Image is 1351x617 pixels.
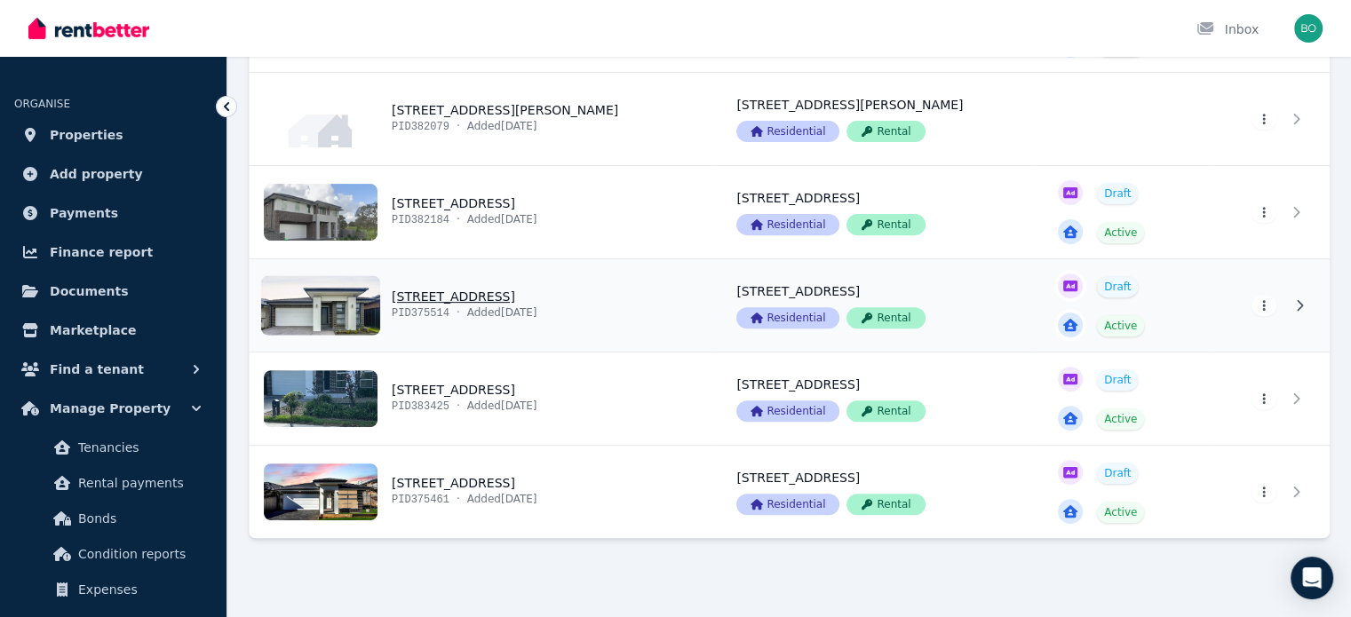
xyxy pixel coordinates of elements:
a: Finance report [14,234,212,270]
span: ORGANISE [14,98,70,110]
a: View details for 68 Horologium Rd, Austral [1037,259,1211,352]
button: More options [1252,388,1276,409]
img: HARI KRISHNA [1294,14,1323,43]
a: Payments [14,195,212,231]
a: View details for 68 Horologium Rd, Austral [715,259,1037,352]
a: Condition reports [21,536,205,572]
button: More options [1252,108,1276,130]
a: Bonds [21,501,205,536]
a: View details for 90 Cultivation Rd, Austral [1037,446,1211,538]
span: Manage Property [50,398,171,419]
button: Find a tenant [14,352,212,387]
button: More options [1252,202,1276,223]
span: Condition reports [78,543,198,565]
span: Find a tenant [50,359,144,380]
a: View details for 38 Welara Ave, Austral [715,166,1037,258]
a: View details for 68 Horologium Rd, Austral [1211,259,1330,352]
span: Expenses [78,579,198,600]
a: View details for 69 Lacerta Rd, Austral [715,352,1037,445]
a: Tenancies [21,430,205,465]
span: Finance report [50,241,153,263]
a: View details for 29 Rickard St, Merrylands [1211,73,1330,165]
a: View details for 69 Lacerta Rd, Austral [1037,352,1211,445]
a: View details for 29 Rickard St, Merrylands [1037,73,1211,165]
a: Marketplace [14,312,212,348]
a: View details for 68 Horologium Rd, Austral [250,259,715,352]
button: More options [1252,295,1276,316]
a: Expenses [21,572,205,607]
a: Documents [14,273,212,309]
a: View details for 38 Welara Ave, Austral [1037,166,1211,258]
span: Rental payments [78,472,198,494]
span: Tenancies [78,437,198,458]
div: Inbox [1196,20,1259,38]
a: View details for 90 Cultivation Rd, Austral [1211,446,1330,538]
a: Add property [14,156,212,192]
button: More options [1252,481,1276,502]
img: RentBetter [28,15,149,42]
span: Documents [50,281,129,302]
a: View details for 38 Welara Ave, Austral [250,166,715,258]
span: Marketplace [50,320,136,341]
div: Open Intercom Messenger [1291,557,1333,599]
a: View details for 38 Welara Ave, Austral [1211,166,1330,258]
span: Properties [50,124,123,146]
a: View details for 69 Lacerta Rd, Austral [250,352,715,445]
a: View details for 90 Cultivation Rd, Austral [715,446,1037,538]
a: View details for 29 Rickard St, Merrylands [715,73,1037,165]
a: View details for 69 Lacerta Rd, Austral [1211,352,1330,445]
a: View details for 90 Cultivation Rd, Austral [250,446,715,538]
span: Payments [50,202,118,224]
a: View details for 29 Rickard St, Merrylands [250,73,715,165]
button: Manage Property [14,391,212,426]
a: Properties [14,117,212,153]
span: Bonds [78,508,198,529]
span: Add property [50,163,143,185]
a: Rental payments [21,465,205,501]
